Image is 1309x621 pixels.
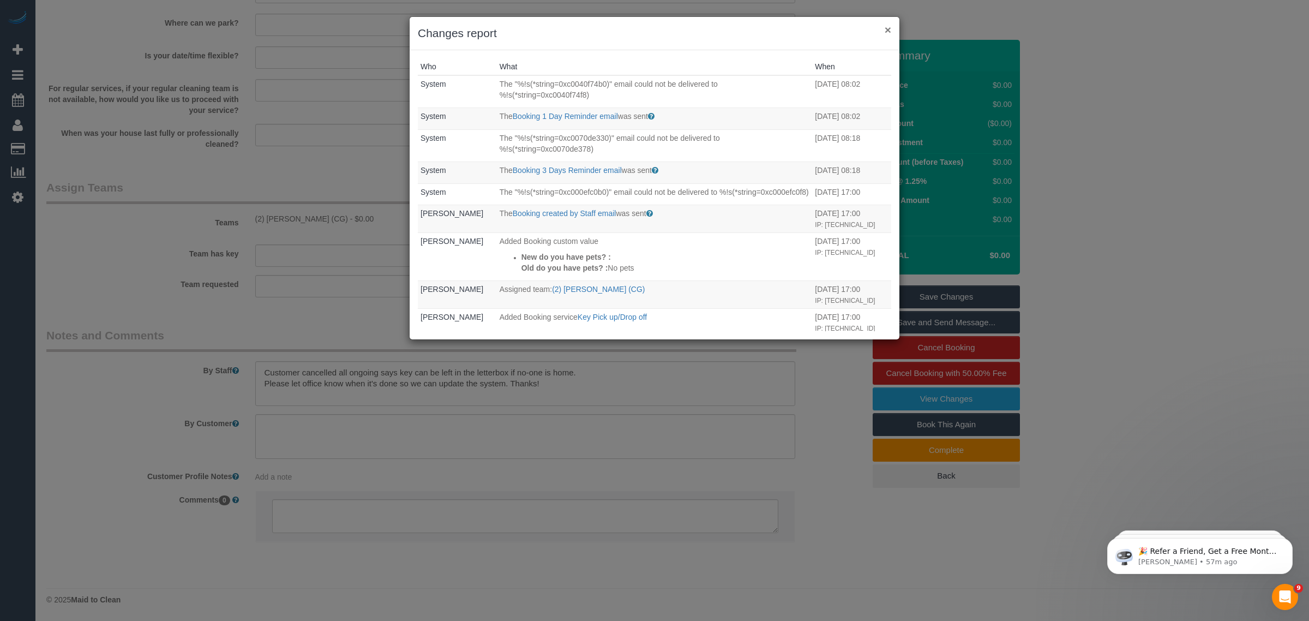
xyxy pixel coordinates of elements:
[497,309,813,337] td: What
[497,183,813,205] td: What
[497,129,813,162] td: What
[1091,515,1309,592] iframe: Intercom notifications message
[500,112,513,121] span: The
[500,166,513,175] span: The
[497,108,813,130] td: What
[47,42,188,52] p: Message from Ellie, sent 57m ago
[812,183,891,205] td: When
[421,188,446,196] a: System
[618,112,648,121] span: was sent
[812,281,891,309] td: When
[418,281,497,309] td: Who
[410,17,899,339] sui-modal: Changes report
[497,162,813,184] td: What
[418,162,497,184] td: Who
[497,233,813,281] td: What
[1294,584,1303,593] span: 9
[418,205,497,233] td: Who
[500,134,720,153] span: The "%!s(*string=0xc0070de330)" email could not be delivered to %!s(*string=0xc0070de378)
[497,281,813,309] td: What
[421,112,446,121] a: System
[815,325,875,332] small: IP: [TECHNICAL_ID]
[1272,584,1298,610] iframe: Intercom live chat
[421,80,446,88] a: System
[47,32,187,149] span: 🎉 Refer a Friend, Get a Free Month! 🎉 Love Automaid? Share the love! When you refer a friend who ...
[500,285,553,294] span: Assigned team:
[421,134,446,142] a: System
[513,112,618,121] a: Booking 1 Day Reminder email
[552,285,645,294] a: (2) [PERSON_NAME] (CG)
[815,249,875,256] small: IP: [TECHNICAL_ID]
[421,285,483,294] a: [PERSON_NAME]
[812,233,891,281] td: When
[500,80,718,99] span: The "%!s(*string=0xc0040f74b0)" email could not be delivered to %!s(*string=0xc0040f74f8)
[812,162,891,184] td: When
[812,129,891,162] td: When
[418,75,497,108] td: Who
[418,58,497,75] th: Who
[497,58,813,75] th: What
[500,313,578,321] span: Added Booking service
[513,209,616,218] a: Booking created by Staff email
[421,209,483,218] a: [PERSON_NAME]
[521,264,608,272] strong: Old do you have pets? :
[622,166,652,175] span: was sent
[521,253,611,261] strong: New do you have pets? :
[812,108,891,130] td: When
[421,313,483,321] a: [PERSON_NAME]
[421,237,483,246] a: [PERSON_NAME]
[521,262,810,273] p: No pets
[815,297,875,304] small: IP: [TECHNICAL_ID]
[418,183,497,205] td: Who
[500,188,809,196] span: The "%!s(*string=0xc000efc0b0)" email could not be delivered to %!s(*string=0xc000efc0f8)
[418,25,891,41] h3: Changes report
[500,209,513,218] span: The
[578,313,647,321] a: Key Pick up/Drop off
[812,58,891,75] th: When
[500,237,598,246] span: Added Booking custom value
[616,209,646,218] span: was sent
[815,221,875,229] small: IP: [TECHNICAL_ID]
[497,205,813,233] td: What
[497,75,813,108] td: What
[812,205,891,233] td: When
[418,309,497,337] td: Who
[418,233,497,281] td: Who
[812,309,891,337] td: When
[418,129,497,162] td: Who
[513,166,622,175] a: Booking 3 Days Reminder email
[421,166,446,175] a: System
[885,24,891,35] button: ×
[812,75,891,108] td: When
[418,108,497,130] td: Who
